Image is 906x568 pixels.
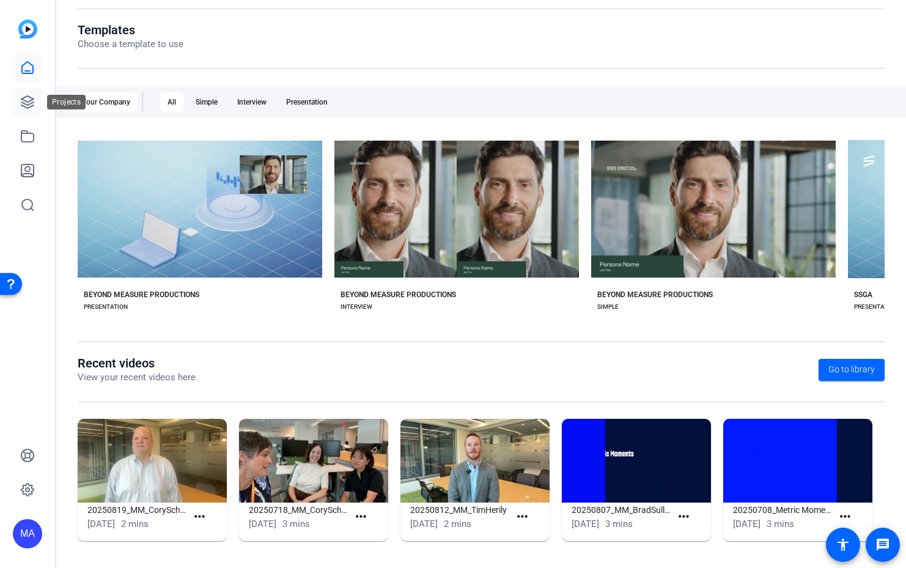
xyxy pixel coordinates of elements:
mat-icon: more_horiz [192,509,207,525]
img: 20250812_MM_TimHerily [400,419,550,503]
mat-icon: more_horiz [838,509,853,525]
a: Go to library [819,359,885,381]
mat-icon: message [875,537,890,552]
div: All [160,92,183,112]
p: Choose a template to use [78,37,183,51]
h1: 20250819_MM_CorySchad_Revise [87,503,187,517]
span: 3 mins [767,518,794,529]
div: Interview [230,92,274,112]
mat-icon: more_horiz [515,509,530,525]
div: SSGA [854,290,872,300]
div: SIMPLE [597,302,619,312]
p: View your recent videos here [78,371,196,385]
h1: 20250807_MM_BradSullivan Burned in Captions [572,503,671,517]
span: [DATE] [410,518,438,529]
img: 20250708_Metric Moment_BradSullivan_v1_ja [723,419,872,503]
img: 20250807_MM_BradSullivan Burned in Captions [562,419,711,503]
img: 20250819_MM_CorySchad_Revise [78,419,227,503]
div: Your Company [75,92,138,112]
span: [DATE] [572,518,599,529]
div: Simple [188,92,225,112]
mat-icon: more_horiz [353,509,369,525]
h1: 20250718_MM_CorySchad [249,503,348,517]
div: Presentation [279,92,335,112]
img: 20250718_MM_CorySchad [239,419,388,503]
span: 2 mins [121,518,149,529]
h1: 20250708_Metric Moment_BradSullivan_v1_ja [733,503,833,517]
div: BEYOND MEASURE PRODUCTIONS [341,290,456,300]
span: [DATE] [87,518,115,529]
h1: 20250812_MM_TimHerily [410,503,510,517]
div: INTERVIEW [341,302,372,312]
h1: Templates [78,23,183,37]
div: PRESENTATION [84,302,128,312]
img: blue-gradient.svg [18,20,37,39]
span: 2 mins [444,518,471,529]
span: 3 mins [605,518,633,529]
div: MA [13,519,42,548]
mat-icon: accessibility [836,537,850,552]
h1: Recent videos [78,356,196,371]
span: Go to library [828,363,875,376]
div: BEYOND MEASURE PRODUCTIONS [597,290,713,300]
div: BEYOND MEASURE PRODUCTIONS [84,290,199,300]
span: [DATE] [733,518,761,529]
mat-icon: more_horiz [676,509,691,525]
div: PRESENTATION [854,302,898,312]
div: Projects [47,95,86,109]
span: 3 mins [282,518,310,529]
span: [DATE] [249,518,276,529]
